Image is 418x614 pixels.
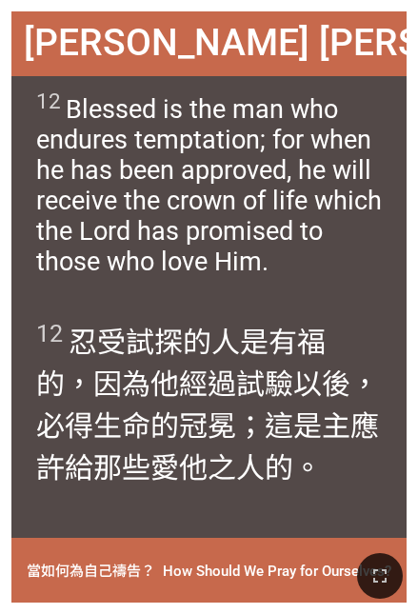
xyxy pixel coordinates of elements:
[36,89,382,277] span: Blessed is the man who endures temptation; for when he has been approved, he will receive the cro...
[36,326,379,485] wg3986: 的人
[65,451,322,485] wg1861: 給那些愛
[36,367,379,485] wg1096: ，必得
[179,451,322,485] wg25: 他
[36,409,379,485] wg2222: 的冠冕
[208,451,322,485] wg846: 之人的。
[36,89,61,113] sup: 12
[36,326,379,485] wg5278: 試探
[36,320,63,347] sup: 12
[36,367,379,485] wg3754: 他經過試驗
[36,409,379,485] wg2983: 生命
[36,367,379,485] wg3107: ，因為
[36,367,379,485] wg1384: 以後
[36,319,382,486] span: 忍受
